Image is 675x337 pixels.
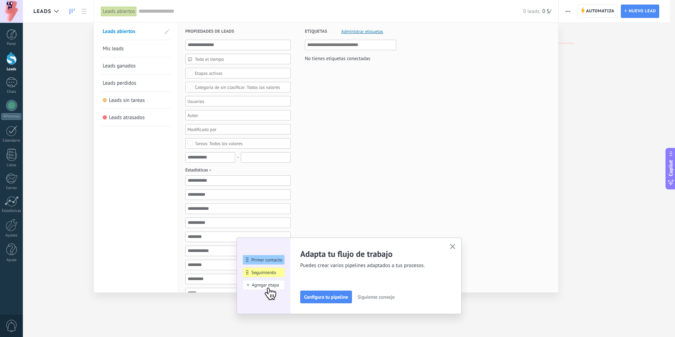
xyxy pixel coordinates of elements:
span: Copilot [667,160,674,176]
div: Etapas activas [195,71,223,76]
span: 0 leads: [523,8,540,15]
span: Leads atrasados [103,115,107,120]
span: Configura tu pipeline [304,294,348,299]
span: Leads abiertos [103,28,135,35]
span: Leads ganados [103,63,136,69]
li: Leads ganados [101,57,171,74]
li: Leads atrasados [101,109,171,126]
span: Siguiente consejo [358,294,394,299]
li: Leads sin tareas [101,92,171,109]
div: No tienes etiquetas conectadas [305,54,370,63]
a: Leads ganados [103,57,169,74]
span: Puedes crear varios pipelines adaptados a tus procesos. [300,262,442,269]
button: Siguiente consejo [354,292,398,302]
div: Leads abiertos [101,6,137,17]
div: Ajustes [1,233,22,238]
span: Etiquetas [305,23,327,40]
div: Ayuda [1,258,22,263]
li: Mis leads [101,40,171,57]
a: Leads sin tareas [103,92,169,109]
h2: Adapta tu flujo de trabajo [300,248,442,259]
span: Propiedades de leads [185,23,234,40]
span: Leads sin tareas [103,98,107,103]
span: Leads sin tareas [109,97,145,104]
div: Listas [1,163,22,168]
div: WhatsApp [1,113,21,120]
a: Leads perdidos [103,74,169,91]
div: Todos los valores [195,141,243,146]
div: Panel [1,42,22,46]
span: Estadísticas [185,166,213,174]
li: Leads perdidos [101,74,171,92]
a: Leads atrasados [103,109,169,126]
span: Administrar etiquetas [341,29,383,34]
a: Mis leads [103,40,169,57]
div: Estadísticas [1,209,22,213]
li: Leads abiertos [101,23,171,40]
span: Todo el tiempo [195,57,287,62]
div: Leads [1,67,22,72]
span: 0 S/ [542,8,551,15]
div: Correo [1,186,22,190]
div: Chats [1,90,22,94]
div: Todos los valores [195,85,280,90]
a: Leads abiertos [103,23,160,40]
div: Calendario [1,138,22,143]
span: - [237,153,239,162]
span: Leads atrasados [109,114,145,121]
span: Leads perdidos [103,80,136,86]
span: Mis leads [103,45,124,52]
button: Configura tu pipeline [300,291,352,303]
